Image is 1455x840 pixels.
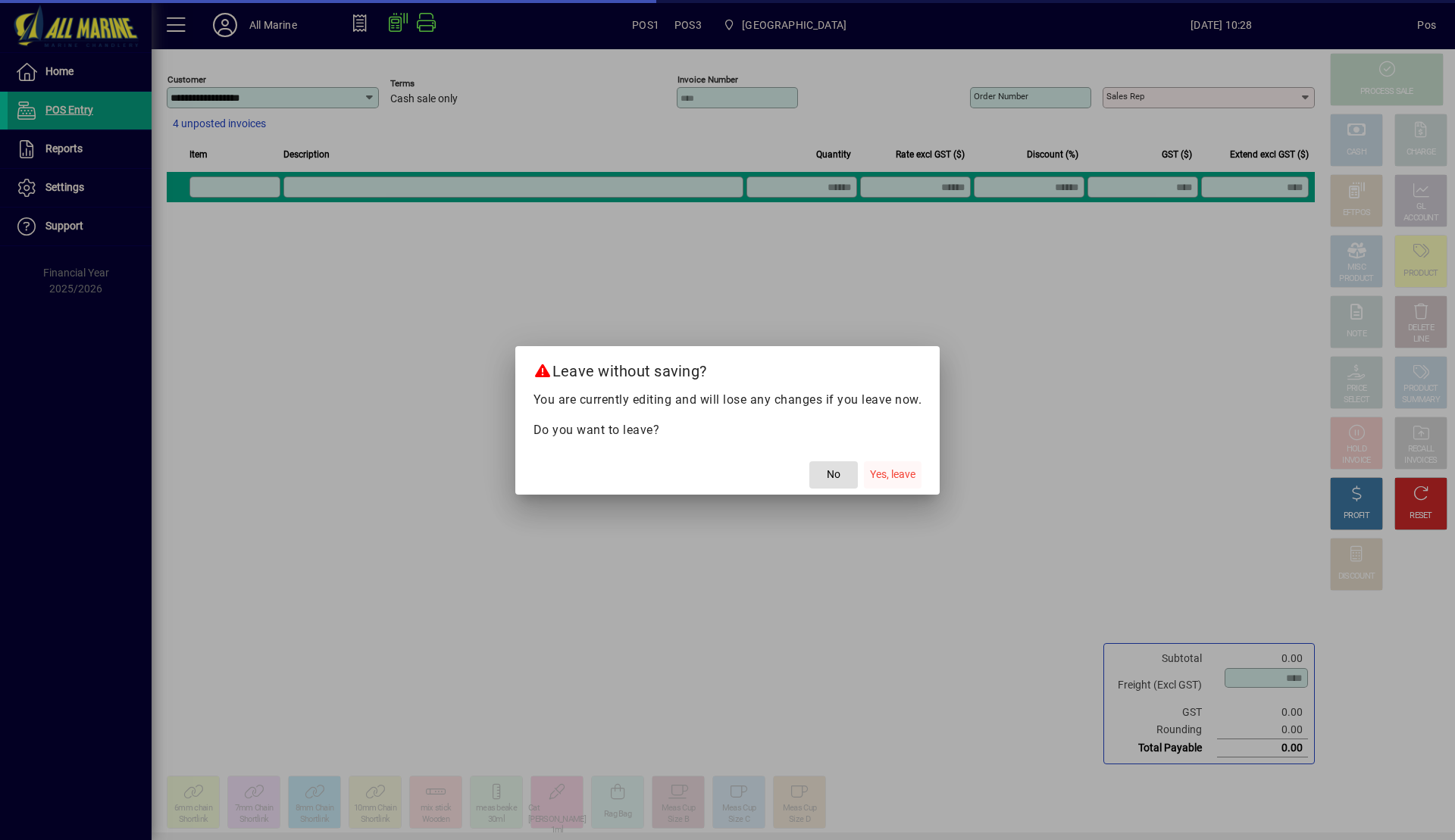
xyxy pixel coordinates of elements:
[827,467,840,482] span: No
[533,391,922,409] p: You are currently editing and will lose any changes if you leave now.
[864,461,921,489] button: Yes, leave
[870,467,915,482] span: Yes, leave
[515,346,940,390] h2: Leave without saving?
[809,461,858,489] button: No
[533,421,922,439] p: Do you want to leave?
